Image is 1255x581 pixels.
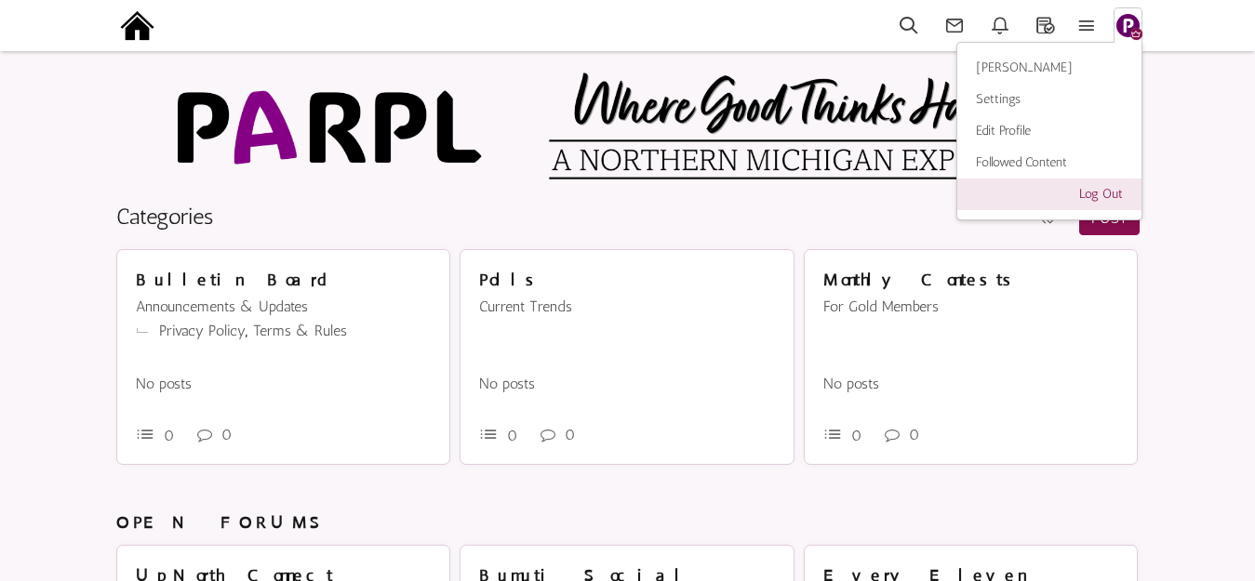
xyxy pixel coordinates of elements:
[116,5,158,46] img: output-onlinepngtools%20-%202025-09-15T191211.976.png
[957,52,1142,84] a: [PERSON_NAME]
[823,270,1020,290] span: Monthly Contests
[164,427,174,444] span: 0
[1091,209,1128,227] span: POST
[116,511,336,544] h4: OPEN FORUMS
[957,115,1142,147] a: Edit Profile
[507,427,517,444] span: 0
[221,426,232,443] span: 0
[976,59,1073,75] span: [PERSON_NAME]
[823,271,1020,290] a: Monthly Contests
[957,147,1142,178] a: Followed Content
[957,178,1142,210] a: Log Out
[136,270,327,290] span: Bulletin Board
[116,203,213,230] a: Categories
[565,426,575,443] span: 0
[253,322,347,339] a: Terms & Rules
[957,84,1142,115] a: Settings
[1116,14,1140,37] img: Slide1.png
[479,270,542,290] span: Polls
[136,271,327,290] a: Bulletin Board
[159,322,249,339] a: Privacy Policy
[479,271,542,290] a: Polls
[909,426,919,443] span: 0
[851,427,861,444] span: 0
